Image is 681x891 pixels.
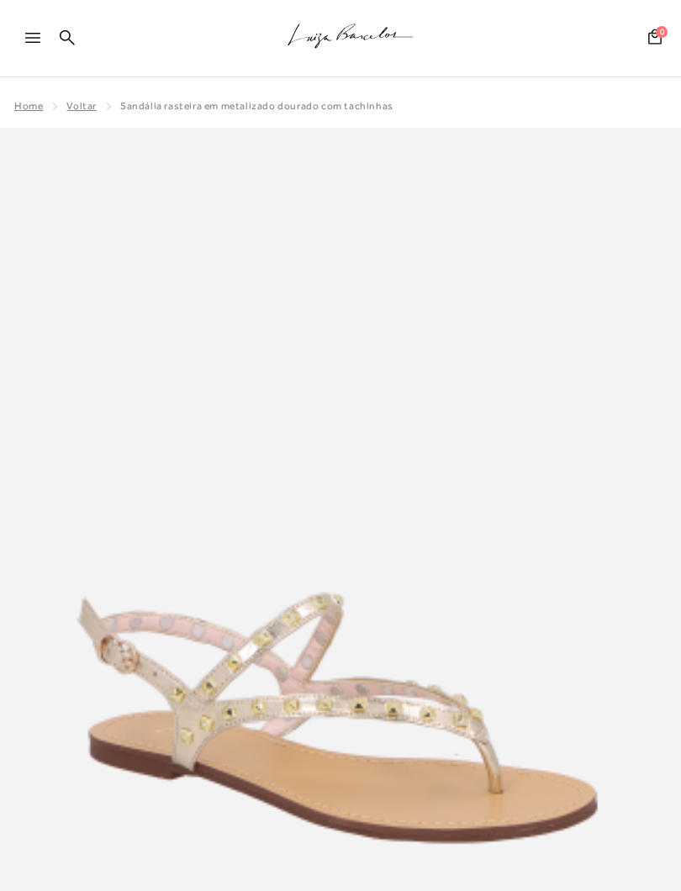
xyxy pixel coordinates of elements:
span: SANDÁLIA RASTEIRA EM METALIZADO DOURADO COM TACHINHAS [120,100,393,112]
a: Voltar [66,100,97,112]
span: 0 [656,26,668,38]
button: 0 [643,28,667,50]
a: Home [14,100,43,112]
